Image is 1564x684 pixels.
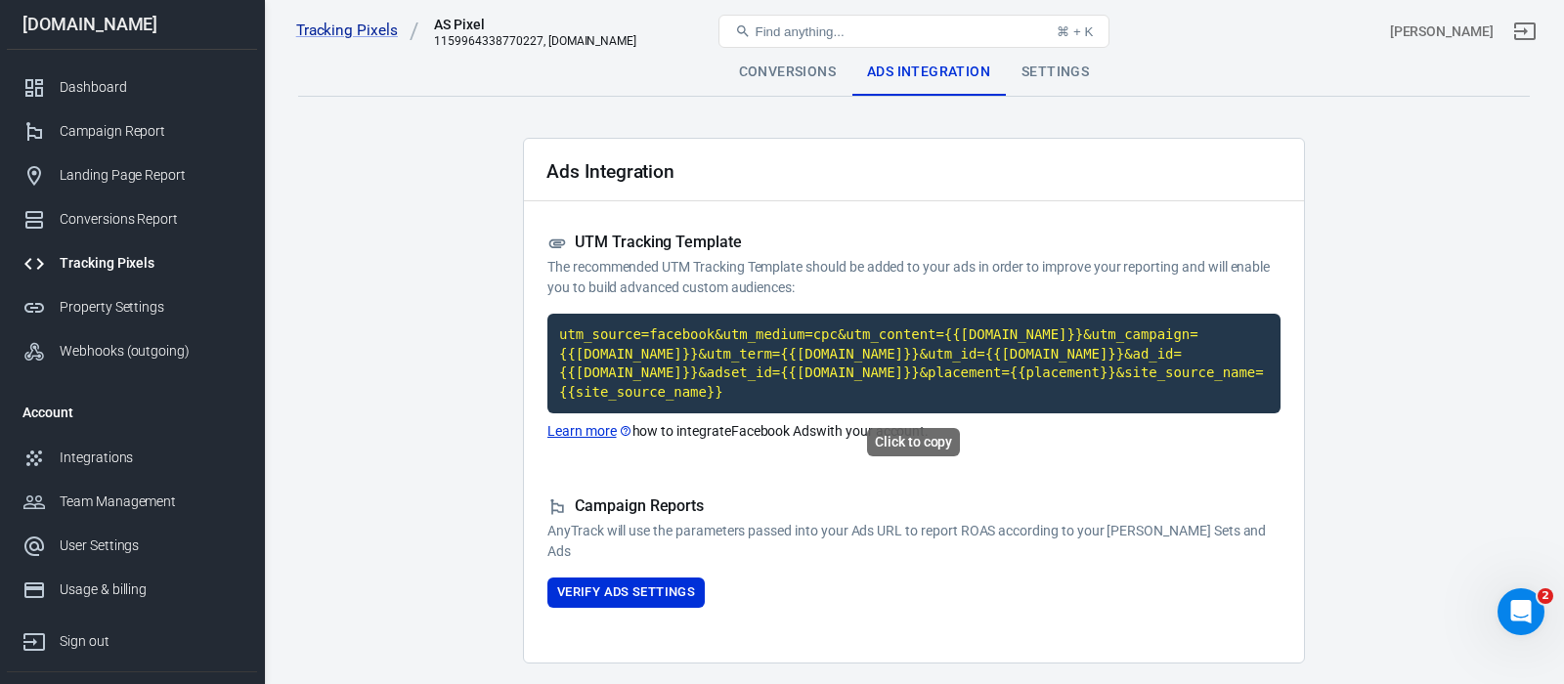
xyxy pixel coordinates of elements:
li: Account [7,389,257,436]
div: Campaign Report [60,121,241,142]
p: how to integrate Facebook Ads with your account. [547,421,1281,442]
a: Webhooks (outgoing) [7,329,257,373]
span: Find anything... [755,24,844,39]
span: 2 [1538,588,1553,604]
div: Property Settings [60,297,241,318]
div: Landing Page Report [60,165,241,186]
div: Team Management [60,492,241,512]
div: Ads Integration [851,49,1006,96]
a: Learn more [547,421,632,442]
div: AS Pixel [434,15,630,34]
div: Settings [1006,49,1105,96]
div: [DOMAIN_NAME] [7,16,257,33]
a: Sign out [7,612,257,663]
a: Sign out [1501,8,1548,55]
div: Usage & billing [60,579,241,600]
h5: UTM Tracking Template [547,233,1281,253]
a: Usage & billing [7,568,257,612]
a: Property Settings [7,285,257,329]
p: AnyTrack will use the parameters passed into your Ads URL to report ROAS according to your [PERSO... [547,521,1281,562]
a: Integrations [7,436,257,480]
div: Dashboard [60,77,241,98]
div: User Settings [60,535,241,556]
code: Click to copy [547,314,1281,413]
a: User Settings [7,524,257,568]
a: Campaign Report [7,109,257,153]
iframe: Intercom live chat [1498,588,1544,635]
a: Tracking Pixels [296,21,419,41]
h5: Campaign Reports [547,496,1281,517]
div: Click to copy [867,428,960,456]
div: Conversions Report [60,209,241,230]
p: The recommended UTM Tracking Template should be added to your ads in order to improve your report... [547,257,1281,298]
div: Webhooks (outgoing) [60,341,241,362]
div: Account id: vJBaXv7L [1390,21,1494,42]
div: Integrations [60,448,241,468]
div: Sign out [60,631,241,652]
div: Tracking Pixels [60,253,241,274]
a: Team Management [7,480,257,524]
h2: Ads Integration [546,161,674,182]
button: Find anything...⌘ + K [718,15,1109,48]
div: 1159964338770227, emilygracememorial.com [434,34,636,48]
a: Conversions Report [7,197,257,241]
div: Conversions [723,49,851,96]
button: Verify Ads Settings [547,577,705,608]
a: Tracking Pixels [7,241,257,285]
a: Landing Page Report [7,153,257,197]
a: Dashboard [7,65,257,109]
div: ⌘ + K [1057,24,1093,39]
